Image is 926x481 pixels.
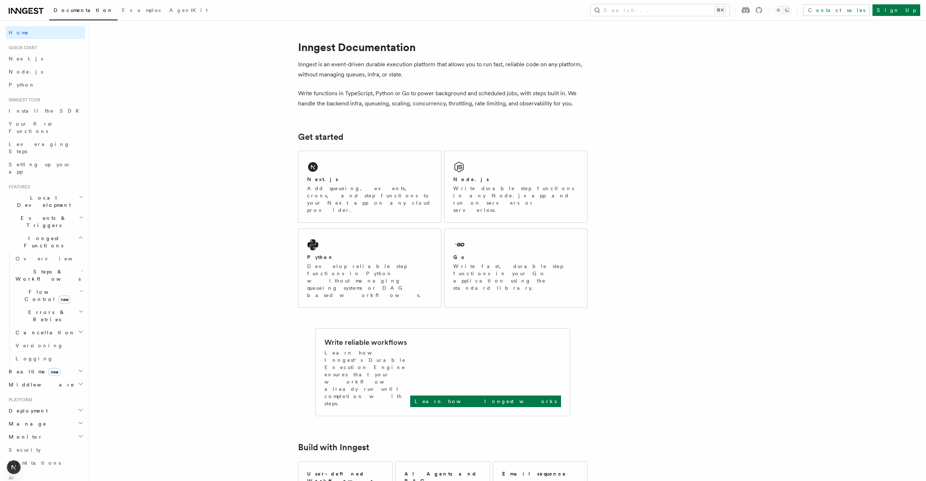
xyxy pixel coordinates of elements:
a: Overview [13,252,85,265]
a: Node.js [6,65,85,78]
button: Toggle dark mode [774,6,791,14]
a: Security [6,443,85,456]
a: Sign Up [872,4,920,16]
p: Add queueing, events, crons, and step functions to your Next app on any cloud provider. [307,185,432,214]
a: Install the SDK [6,104,85,117]
span: Examples [122,7,161,13]
h2: Next.js [307,176,338,183]
span: Middleware [6,381,75,388]
span: Next.js [9,56,43,62]
span: Limitations [9,460,61,466]
p: Write durable step functions in any Node.js app and run on servers or serverless. [453,185,578,214]
a: Build with Inngest [298,442,369,452]
button: Deployment [6,404,85,417]
span: Errors & Retries [13,309,78,323]
a: Your first Functions [6,117,85,138]
button: Middleware [6,378,85,391]
a: Limitations [6,456,85,469]
span: Inngest tour [6,97,41,103]
span: Local Development [6,194,79,209]
a: AgentKit [165,2,212,20]
span: Quick start [6,45,37,51]
span: Steps & Workflows [13,268,81,283]
h1: Inngest Documentation [298,41,587,54]
div: Inngest Functions [6,252,85,365]
a: Next.js [6,52,85,65]
span: Features [6,184,30,190]
a: Python [6,78,85,91]
a: Setting up your app [6,158,85,178]
button: Flow Controlnew [13,285,85,306]
a: Examples [118,2,165,20]
span: Deployment [6,407,48,414]
button: Steps & Workflows [13,265,85,285]
a: Home [6,26,85,39]
a: Learn how Inngest works [410,396,561,407]
button: Inngest Functions [6,232,85,252]
span: Leveraging Steps [9,141,70,154]
span: Your first Functions [9,121,52,134]
p: Develop reliable step functions in Python without managing queueing systems or DAG based workflows. [307,263,432,299]
p: Write functions in TypeScript, Python or Go to power background and scheduled jobs, with steps bu... [298,88,587,109]
span: Documentation [54,7,113,13]
button: Search...⌘K [591,4,730,16]
span: Python [9,82,35,88]
span: AI [6,475,13,481]
span: Home [9,29,29,36]
kbd: ⌘K [715,7,725,14]
span: new [59,296,71,304]
a: Documentation [49,2,118,20]
button: Realtimenew [6,365,85,378]
a: Logging [13,352,85,365]
span: Manage [6,420,47,427]
span: new [48,368,60,376]
span: Setting up your app [9,162,71,175]
span: Security [9,447,41,453]
a: GoWrite fast, durable step functions in your Go application using the standard library. [444,229,587,308]
span: Logging [16,356,53,361]
p: Learn how Inngest works [415,398,557,405]
button: Manage [6,417,85,430]
a: Versioning [13,339,85,352]
span: Flow Control [13,288,80,303]
button: Cancellation [13,326,85,339]
a: Node.jsWrite durable step functions in any Node.js app and run on servers or serverless. [444,151,587,223]
span: Monitor [6,433,43,440]
h2: Write reliable workflows [324,337,407,347]
a: Contact sales [803,4,870,16]
span: Realtime [6,368,60,375]
h2: Email sequence [502,470,566,477]
a: PythonDevelop reliable step functions in Python without managing queueing systems or DAG based wo... [298,229,441,308]
span: Overview [16,256,90,262]
button: Monitor [6,430,85,443]
span: Platform [6,397,33,403]
p: Inngest is an event-driven durable execution platform that allows you to run fast, reliable code ... [298,59,587,80]
a: Get started [298,132,343,142]
h2: Go [453,254,466,261]
button: Errors & Retries [13,306,85,326]
button: Events & Triggers [6,212,85,232]
h2: Node.js [453,176,489,183]
span: Cancellation [13,329,75,336]
h2: Python [307,254,334,261]
span: AgentKit [169,7,208,13]
a: Next.jsAdd queueing, events, crons, and step functions to your Next app on any cloud provider. [298,151,441,223]
span: Node.js [9,69,43,75]
span: Install the SDK [9,108,84,114]
p: Write fast, durable step functions in your Go application using the standard library. [453,263,578,292]
p: Learn how Inngest's Durable Execution Engine ensures that your workflow already run until complet... [324,349,410,407]
span: Events & Triggers [6,214,79,229]
a: Leveraging Steps [6,138,85,158]
button: Local Development [6,191,85,212]
span: Inngest Functions [6,235,78,249]
span: Versioning [16,343,63,348]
